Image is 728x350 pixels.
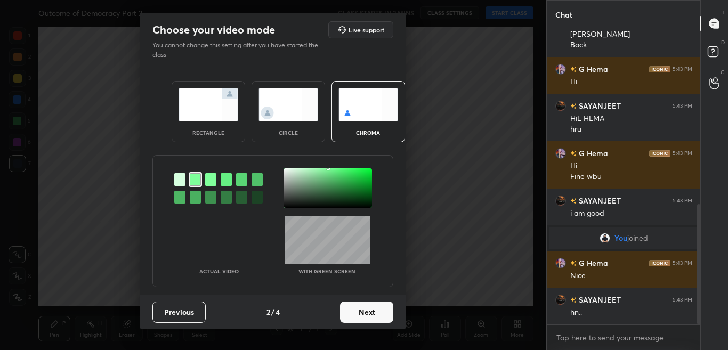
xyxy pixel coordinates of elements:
img: no-rating-badge.077c3623.svg [570,67,577,72]
img: normalScreenIcon.ae25ed63.svg [179,88,238,121]
div: i am good [570,208,692,219]
div: grid [547,29,701,324]
button: Next [340,302,393,323]
div: Hi [570,161,692,172]
h5: Live support [349,27,384,33]
div: 5:43 PM [673,297,692,303]
h6: G Hema [577,257,608,268]
div: hru [570,124,692,135]
img: 599055bc1cb541b99b1a70a2069e4074.jpg [555,101,566,111]
p: T [722,9,725,17]
div: circle [267,130,310,135]
p: With green screen [298,268,355,274]
div: Back [570,40,692,51]
div: Fine wbu [570,172,692,182]
button: Previous [152,302,206,323]
span: joined [627,234,648,242]
p: G [721,68,725,76]
h6: SAYANJEET [577,294,621,305]
div: 5:43 PM [673,66,692,72]
h6: G Hema [577,63,608,75]
div: hn.. [570,307,692,318]
img: circleScreenIcon.acc0effb.svg [258,88,318,121]
img: no-rating-badge.077c3623.svg [570,103,577,109]
div: 5:43 PM [673,260,692,266]
h6: G Hema [577,148,608,159]
h4: / [271,306,274,318]
div: 5:43 PM [673,150,692,157]
span: You [614,234,627,242]
div: rectangle [187,130,230,135]
img: iconic-dark.1390631f.png [649,150,670,157]
h4: 2 [266,306,270,318]
img: no-rating-badge.077c3623.svg [570,198,577,204]
img: no-rating-badge.077c3623.svg [570,151,577,157]
img: 0ff201b69d314e6aaef8e932575912d6.jpg [600,233,610,243]
img: 599055bc1cb541b99b1a70a2069e4074.jpg [555,196,566,206]
div: chroma [347,130,390,135]
h6: SAYANJEET [577,195,621,206]
p: You cannot change this setting after you have started the class [152,40,325,60]
img: b73bd00e7eef4ad08db9e1fe45857025.jpg [555,258,566,268]
div: 5:43 PM [673,198,692,204]
img: b73bd00e7eef4ad08db9e1fe45857025.jpg [555,148,566,159]
img: chromaScreenIcon.c19ab0a0.svg [338,88,398,121]
h4: 4 [276,306,280,318]
img: b73bd00e7eef4ad08db9e1fe45857025.jpg [555,64,566,75]
img: 599055bc1cb541b99b1a70a2069e4074.jpg [555,295,566,305]
img: no-rating-badge.077c3623.svg [570,261,577,266]
p: D [721,38,725,46]
h6: SAYANJEET [577,100,621,111]
div: Nice [570,271,692,281]
img: iconic-dark.1390631f.png [649,66,670,72]
div: Hi [570,77,692,87]
p: Actual Video [199,268,239,274]
img: iconic-dark.1390631f.png [649,260,670,266]
p: Chat [547,1,581,29]
div: HiE HEMA [570,113,692,124]
img: no-rating-badge.077c3623.svg [570,297,577,303]
div: [PERSON_NAME] [570,29,692,40]
h2: Choose your video mode [152,23,275,37]
div: 5:43 PM [673,103,692,109]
